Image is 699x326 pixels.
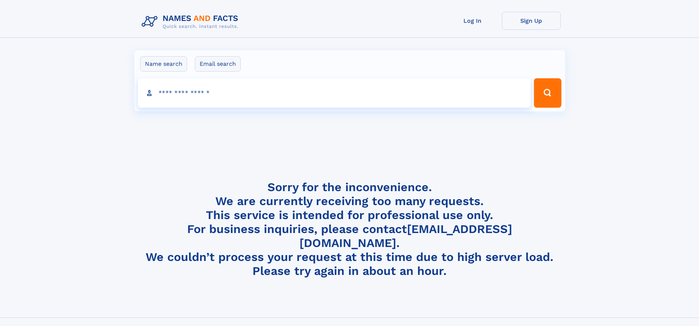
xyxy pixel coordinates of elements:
[502,12,561,30] a: Sign Up
[443,12,502,30] a: Log In
[534,78,561,108] button: Search Button
[139,180,561,278] h4: Sorry for the inconvenience. We are currently receiving too many requests. This service is intend...
[195,56,241,72] label: Email search
[299,222,512,250] a: [EMAIL_ADDRESS][DOMAIN_NAME]
[140,56,187,72] label: Name search
[138,78,531,108] input: search input
[139,12,244,32] img: Logo Names and Facts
